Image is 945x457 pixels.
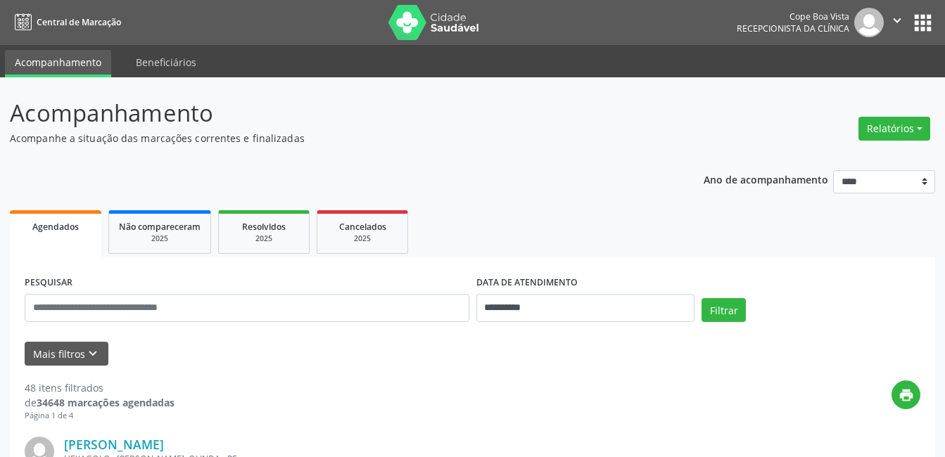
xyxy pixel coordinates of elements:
[737,22,849,34] span: Recepcionista da clínica
[25,395,175,410] div: de
[327,233,398,244] div: 2025
[32,221,79,233] span: Agendados
[119,233,201,244] div: 2025
[704,170,828,188] p: Ano de acompanhamento
[242,221,286,233] span: Resolvidos
[889,13,905,28] i: 
[25,342,108,366] button: Mais filtroskeyboard_arrow_down
[10,96,658,131] p: Acompanhamento
[737,11,849,22] div: Cope Boa Vista
[858,117,930,141] button: Relatórios
[85,346,101,361] i: keyboard_arrow_down
[25,272,72,294] label: PESQUISAR
[10,11,121,34] a: Central de Marcação
[229,233,299,244] div: 2025
[339,221,386,233] span: Cancelados
[37,16,121,28] span: Central de Marcação
[25,410,175,422] div: Página 1 de 4
[37,396,175,409] strong: 34648 marcações agendadas
[911,11,935,35] button: apps
[64,437,164,452] a: [PERSON_NAME]
[10,131,658,146] p: Acompanhe a situação das marcações correntes e finalizadas
[854,8,884,37] img: img
[25,380,175,395] div: 48 itens filtrados
[702,298,746,322] button: Filtrar
[5,50,111,77] a: Acompanhamento
[899,387,914,403] i: print
[476,272,578,294] label: DATA DE ATENDIMENTO
[884,8,911,37] button: 
[892,380,920,409] button: print
[119,221,201,233] span: Não compareceram
[126,50,206,75] a: Beneficiários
